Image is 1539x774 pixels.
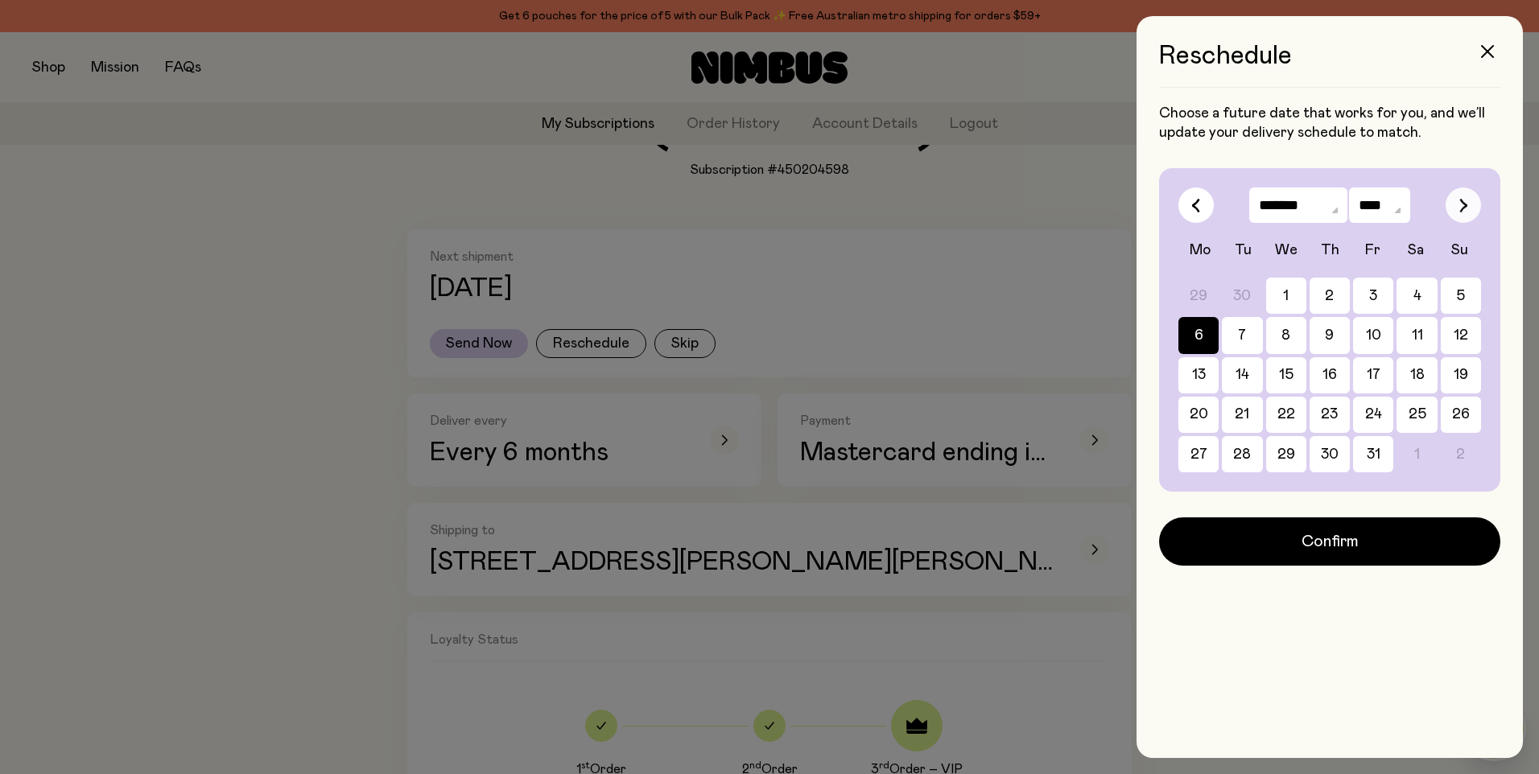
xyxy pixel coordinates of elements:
[1178,357,1219,393] button: 13
[1441,397,1481,433] button: 26
[1310,357,1350,393] button: 16
[1159,42,1500,88] h3: Reschedule
[1222,357,1262,393] button: 14
[1178,241,1222,260] div: Mo
[1222,241,1265,260] div: Tu
[1178,397,1219,433] button: 20
[1353,436,1393,472] button: 31
[1310,397,1350,433] button: 23
[1395,241,1438,260] div: Sa
[1222,317,1262,353] button: 7
[1397,397,1437,433] button: 25
[1266,436,1306,472] button: 29
[1441,317,1481,353] button: 12
[1438,241,1481,260] div: Su
[1266,317,1306,353] button: 8
[1441,357,1481,393] button: 19
[1265,241,1308,260] div: We
[1441,278,1481,314] button: 5
[1353,278,1393,314] button: 3
[1353,317,1393,353] button: 10
[1310,436,1350,472] button: 30
[1310,278,1350,314] button: 2
[1397,357,1437,393] button: 18
[1308,241,1351,260] div: Th
[1159,517,1500,566] button: Confirm
[1266,357,1306,393] button: 15
[1178,436,1219,472] button: 27
[1178,317,1219,353] button: 6
[1266,278,1306,314] button: 1
[1302,530,1359,553] span: Confirm
[1351,241,1395,260] div: Fr
[1353,397,1393,433] button: 24
[1222,397,1262,433] button: 21
[1222,436,1262,472] button: 28
[1397,278,1437,314] button: 4
[1353,357,1393,393] button: 17
[1310,317,1350,353] button: 9
[1159,104,1500,142] p: Choose a future date that works for you, and we’ll update your delivery schedule to match.
[1266,397,1306,433] button: 22
[1397,317,1437,353] button: 11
